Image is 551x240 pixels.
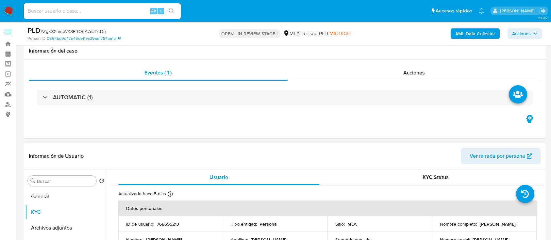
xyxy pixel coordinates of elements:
[118,200,537,216] th: Datos personales
[41,28,106,35] span: # ZgKX2mrcWKSPBO6A7eJlYtDu
[219,29,280,38] p: OPEN - IN REVIEW STAGE I
[436,8,472,14] span: Accesos rápidos
[539,8,546,14] a: Salir
[470,148,525,164] span: Ver mirada por persona
[27,25,41,36] b: PLD
[160,8,162,14] span: s
[451,28,500,39] button: AML Data Collector
[118,191,166,197] p: Actualizado hace 5 días
[29,153,84,159] h1: Información de Usuario
[479,8,484,14] a: Notificaciones
[403,69,425,76] span: Acciones
[99,178,104,185] button: Volver al orden por defecto
[347,221,357,227] p: MLA
[37,90,533,105] div: AUTOMATIC (1)
[29,48,541,54] h1: Información del caso
[157,221,179,227] p: 768655213
[53,94,93,101] h3: AUTOMATIC (1)
[24,7,181,15] input: Buscar usuario o caso...
[302,30,351,37] span: Riesgo PLD:
[259,221,277,227] p: Persona
[126,221,154,227] p: ID de usuario :
[165,7,178,16] button: search-icon
[500,8,537,14] p: marielabelen.cragno@mercadolibre.com
[151,8,156,14] span: Alt
[461,148,541,164] button: Ver mirada por persona
[231,221,257,227] p: Tipo entidad :
[209,173,228,181] span: Usuario
[455,28,495,39] b: AML Data Collector
[329,30,351,37] span: MIDHIGH
[25,189,107,204] button: General
[27,36,45,41] b: Person ID
[30,178,36,184] button: Buscar
[283,30,300,37] div: MLA
[37,178,94,184] input: Buscar
[512,28,531,39] span: Acciones
[480,221,516,227] p: [PERSON_NAME]
[144,69,172,76] span: Eventos ( 1 )
[508,28,542,39] button: Acciones
[440,221,477,227] p: Nombre completo :
[335,221,345,227] p: Sitio :
[47,36,121,41] a: 0654bd9d47a46de119c39aa1784ba1bf
[423,173,449,181] span: KYC Status
[25,204,107,220] button: KYC
[25,220,107,236] button: Archivos adjuntos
